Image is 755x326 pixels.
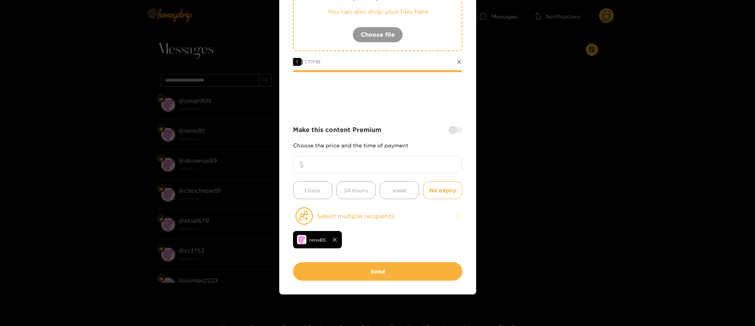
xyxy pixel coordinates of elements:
span: week [392,186,406,195]
span: 1 hour [304,186,321,195]
button: week [380,181,419,199]
button: Send [293,262,462,281]
span: 24 hours [344,186,368,195]
span: 1 [293,58,301,66]
button: No expiry [423,181,462,199]
button: Choose file [352,27,403,43]
span: reno85 [309,235,326,244]
span: 1.77 MB [305,59,321,64]
p: Choose the price and the time of payment [293,142,462,148]
button: 1 hour [293,181,332,199]
button: Select multiple recipients [293,207,462,225]
button: 24 hours [336,181,376,199]
p: You can also drop your files here [310,7,446,16]
img: no-avatar.png [297,235,306,244]
strong: Make this content Premium [293,125,381,134]
span: No expiry [429,186,456,195]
